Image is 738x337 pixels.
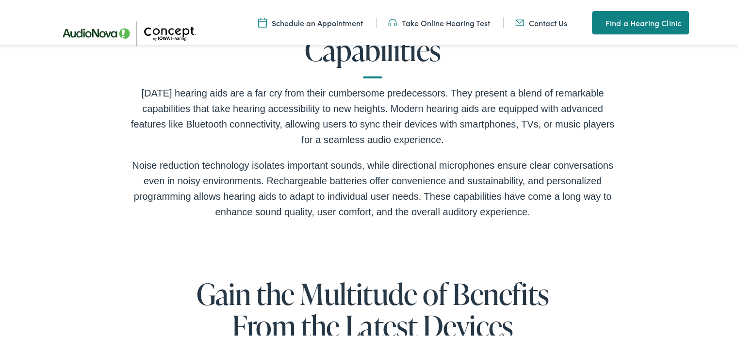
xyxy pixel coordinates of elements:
a: Take Online Hearing Test [388,16,490,27]
img: utility icon [592,16,601,27]
img: utility icon [515,16,524,27]
a: Find a Hearing Clinic [592,10,689,33]
a: Schedule an Appointment [258,16,363,27]
p: Noise reduction technology isolates important sounds, while directional microphones ensure clear ... [125,156,620,218]
p: [DATE] hearing aids are a far cry from their cumbersome predecessors. They present a blend of rem... [125,84,620,146]
a: Contact Us [515,16,567,27]
img: A calendar icon to schedule an appointment at Concept by Iowa Hearing. [258,16,267,27]
img: utility icon [388,16,397,27]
